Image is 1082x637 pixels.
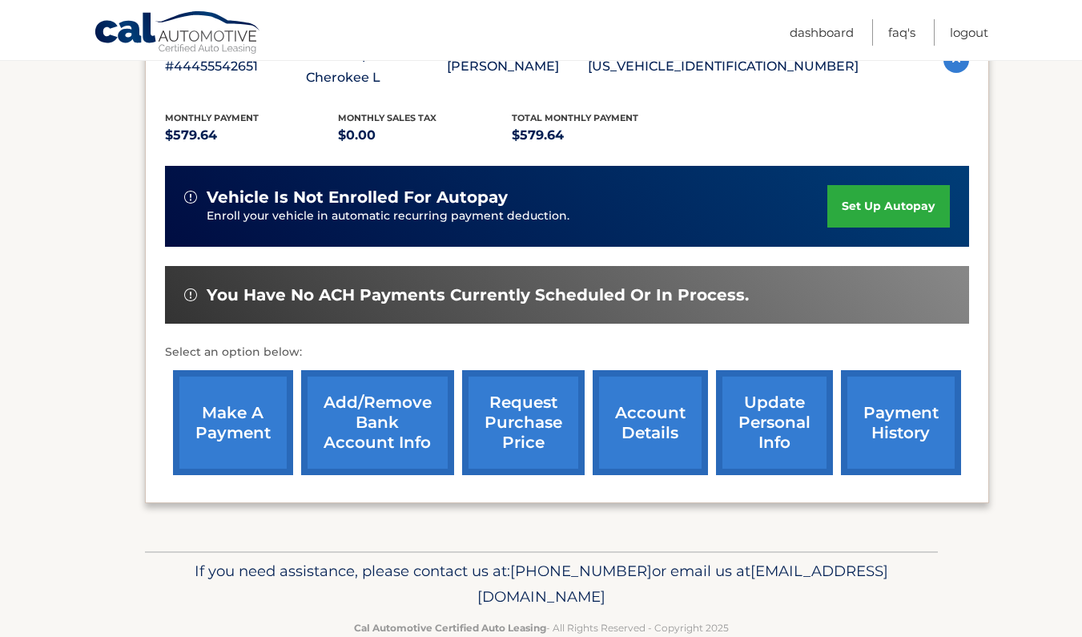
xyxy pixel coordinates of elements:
[301,370,454,475] a: Add/Remove bank account info
[155,558,927,610] p: If you need assistance, please contact us at: or email us at
[207,187,508,208] span: vehicle is not enrolled for autopay
[950,19,988,46] a: Logout
[512,124,686,147] p: $579.64
[716,370,833,475] a: update personal info
[588,55,859,78] p: [US_VEHICLE_IDENTIFICATION_NUMBER]
[447,55,588,78] p: [PERSON_NAME]
[841,370,961,475] a: payment history
[94,10,262,57] a: Cal Automotive
[155,619,927,636] p: - All Rights Reserved - Copyright 2025
[165,124,339,147] p: $579.64
[165,55,306,78] p: #44455542651
[462,370,585,475] a: request purchase price
[207,208,828,225] p: Enroll your vehicle in automatic recurring payment deduction.
[790,19,854,46] a: Dashboard
[165,343,969,362] p: Select an option below:
[338,124,512,147] p: $0.00
[593,370,708,475] a: account details
[207,285,749,305] span: You have no ACH payments currently scheduled or in process.
[338,112,436,123] span: Monthly sales Tax
[165,112,259,123] span: Monthly Payment
[354,622,546,634] strong: Cal Automotive Certified Auto Leasing
[512,112,638,123] span: Total Monthly Payment
[510,562,652,580] span: [PHONE_NUMBER]
[888,19,915,46] a: FAQ's
[173,370,293,475] a: make a payment
[477,562,888,606] span: [EMAIL_ADDRESS][DOMAIN_NAME]
[184,288,197,301] img: alert-white.svg
[306,44,447,89] p: 2023 Jeep Grand Cherokee L
[827,185,949,228] a: set up autopay
[184,191,197,204] img: alert-white.svg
